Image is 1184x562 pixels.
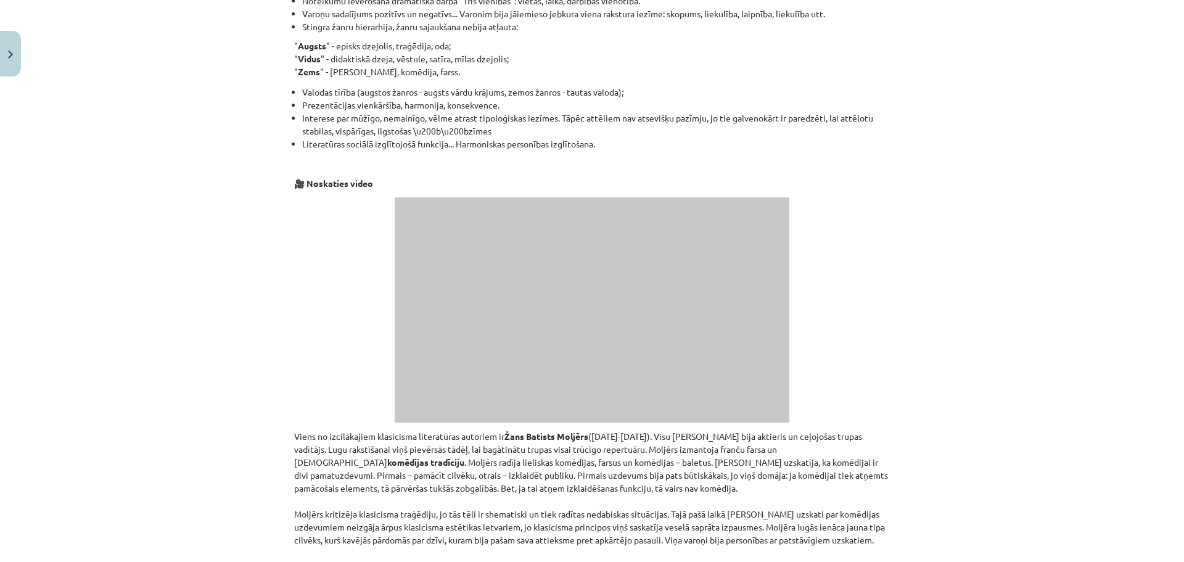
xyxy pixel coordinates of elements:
[302,138,890,151] li: Literatūras sociālā izglītojošā funkcija... Harmoniskas personības izglītošana.
[302,7,890,20] li: Varoņu sadalījums pozitīvs un negatīvs... Varonim bija jāiemieso jebkura viena rakstura iezīme: s...
[294,39,890,78] p: " " - episks dzejolis, traģēdija, oda; " " - didaktiskā dzeja, vēstule, satīra, mīlas dzejolis; "...
[302,99,890,112] li: Prezentācijas vienkāršība, harmonija, konsekvence.
[302,86,890,99] li: Valodas tīrība (augstos žanros - augsts vārdu krājums, zemos žanros - tautas valoda);
[298,53,321,64] strong: Vidus
[302,20,890,33] li: Stingra žanru hierarhija, žanru sajaukšana nebija atļauta:
[8,51,13,59] img: icon-close-lesson-0947bae3869378f0d4975bcd49f059093ad1ed9edebbc8119c70593378902aed.svg
[504,431,588,442] strong: Žans Batists Moljērs
[298,66,320,77] strong: Zems
[387,457,464,468] strong: komēdijas tradīciju
[302,112,890,138] li: Interese par mūžīgo, nemainīgo, vēlme atrast tipoloģiskas iezīmes. Tāpēc attēliem nav atsevišķu p...
[294,178,373,189] strong: 🎥 Noskaties video
[298,40,326,51] strong: Augsts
